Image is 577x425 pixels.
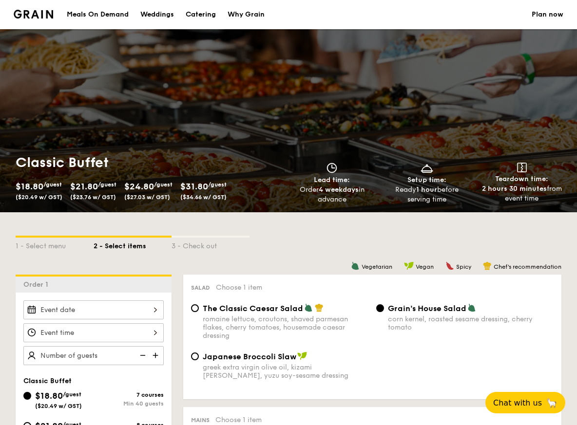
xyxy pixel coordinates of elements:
[16,194,62,201] span: ($20.49 w/ GST)
[23,346,164,365] input: Number of guests
[63,391,81,398] span: /guest
[404,261,414,270] img: icon-vegan.f8ff3823.svg
[70,194,116,201] span: ($23.76 w/ GST)
[546,397,558,408] span: 🦙
[191,284,210,291] span: Salad
[154,181,173,188] span: /guest
[456,263,471,270] span: Spicy
[445,261,454,270] img: icon-spicy.37a8142b.svg
[203,304,303,313] span: The Classic Caesar Salad
[70,181,98,192] span: $21.80
[94,238,172,251] div: 2 - Select items
[297,351,307,360] img: icon-vegan.f8ff3823.svg
[149,346,164,365] img: icon-add.58712e84.svg
[388,304,466,313] span: Grain's House Salad
[215,416,262,424] span: Choose 1 item
[384,185,471,204] div: Ready before serving time
[16,238,94,251] div: 1 - Select menu
[319,185,359,194] strong: 4 weekdays
[94,400,164,407] div: Min 40 guests
[208,181,227,188] span: /guest
[35,390,63,401] span: $18.80
[23,300,164,319] input: Event date
[493,398,542,407] span: Chat with us
[416,263,434,270] span: Vegan
[376,304,384,312] input: Grain's House Saladcorn kernel, roasted sesame dressing, cherry tomato
[16,181,43,192] span: $18.80
[203,363,368,380] div: greek extra virgin olive oil, kizami [PERSON_NAME], yuzu soy-sesame dressing
[124,181,154,192] span: $24.80
[14,10,53,18] a: Logotype
[98,181,116,188] span: /guest
[351,261,360,270] img: icon-vegetarian.fe4039eb.svg
[172,238,250,251] div: 3 - Check out
[517,163,527,172] img: icon-teardown.65201eee.svg
[314,176,350,184] span: Lead time:
[495,175,548,183] span: Teardown time:
[124,194,170,201] span: ($27.03 w/ GST)
[180,181,208,192] span: $31.80
[43,181,62,188] span: /guest
[304,303,313,312] img: icon-vegetarian.fe4039eb.svg
[478,184,565,203] div: from event time
[14,10,53,18] img: Grain
[23,392,31,400] input: $18.80/guest($20.49 w/ GST)7 coursesMin 40 guests
[420,163,434,173] img: icon-dish.430c3a2e.svg
[135,346,149,365] img: icon-reduce.1d2dbef1.svg
[16,154,285,171] h1: Classic Buffet
[191,304,199,312] input: The Classic Caesar Saladromaine lettuce, croutons, shaved parmesan flakes, cherry tomatoes, house...
[35,403,82,409] span: ($20.49 w/ GST)
[203,315,368,340] div: romaine lettuce, croutons, shaved parmesan flakes, cherry tomatoes, housemade caesar dressing
[485,392,565,413] button: Chat with us🦙
[483,261,492,270] img: icon-chef-hat.a58ddaea.svg
[203,352,296,361] span: Japanese Broccoli Slaw
[288,185,376,204] div: Order in advance
[315,303,324,312] img: icon-chef-hat.a58ddaea.svg
[180,194,227,201] span: ($34.66 w/ GST)
[407,176,446,184] span: Setup time:
[416,185,437,194] strong: 1 hour
[191,417,210,424] span: Mains
[216,283,262,292] span: Choose 1 item
[191,352,199,360] input: Japanese Broccoli Slawgreek extra virgin olive oil, kizami [PERSON_NAME], yuzu soy-sesame dressing
[467,303,476,312] img: icon-vegetarian.fe4039eb.svg
[388,315,554,332] div: corn kernel, roasted sesame dressing, cherry tomato
[362,263,392,270] span: Vegetarian
[325,163,339,173] img: icon-clock.2db775ea.svg
[23,323,164,342] input: Event time
[94,391,164,398] div: 7 courses
[23,280,52,289] span: Order 1
[23,377,72,385] span: Classic Buffet
[482,185,547,193] strong: 2 hours 30 minutes
[494,263,561,270] span: Chef's recommendation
